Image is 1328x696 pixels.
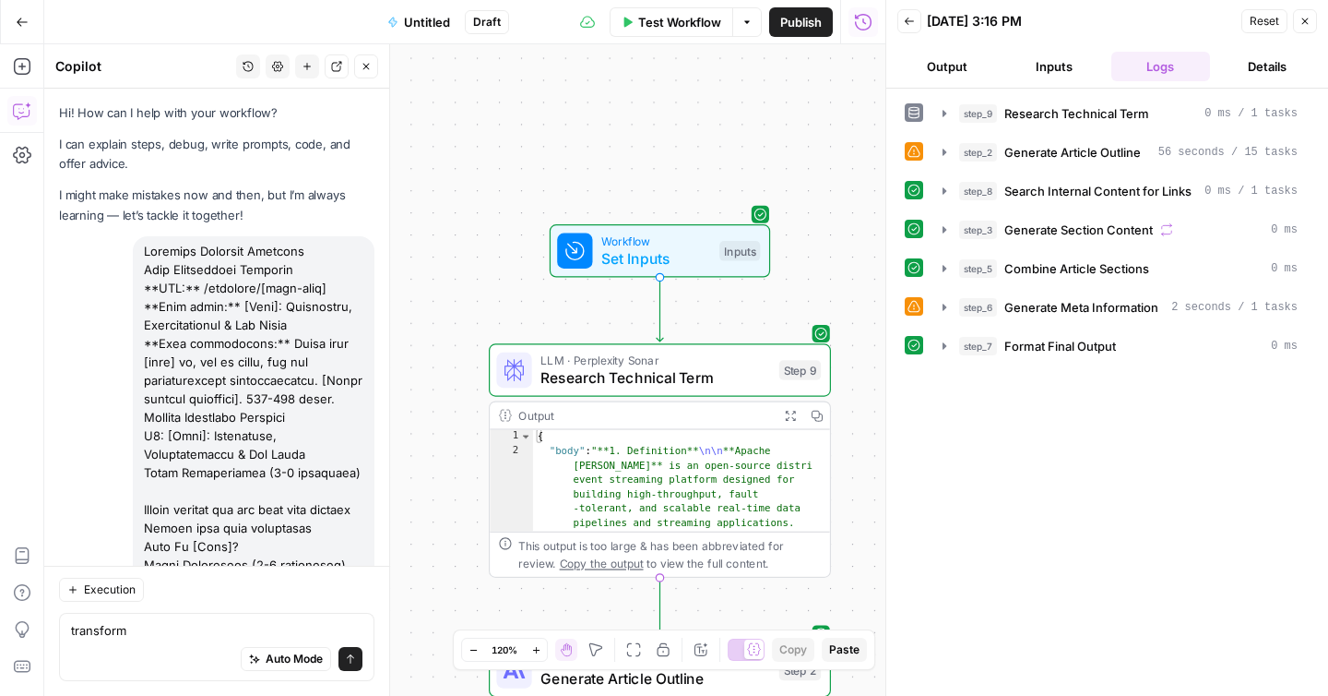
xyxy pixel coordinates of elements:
[376,7,461,37] button: Untitled
[772,638,814,662] button: Copy
[657,578,663,642] g: Edge from step_9 to step_2
[1004,182,1192,200] span: Search Internal Content for Links
[241,647,331,671] button: Auto Mode
[55,57,231,76] div: Copilot
[931,293,1309,322] button: 2 seconds / 1 tasks
[931,138,1309,167] button: 56 seconds / 15 tasks
[959,337,997,355] span: step_7
[1004,143,1141,162] span: Generate Article Outline
[959,259,997,278] span: step_5
[1004,298,1158,317] span: Generate Meta Information
[779,642,807,658] span: Copy
[59,135,374,174] p: I can explain steps, debug, write prompts, code, and offer advice.
[610,7,732,37] button: Test Workflow
[1111,52,1211,81] button: Logs
[1004,104,1149,123] span: Research Technical Term
[404,13,450,31] span: Untitled
[959,143,997,162] span: step_2
[1171,299,1298,316] span: 2 seconds / 1 tasks
[657,277,663,341] g: Edge from start to step_9
[931,254,1309,283] button: 0 ms
[489,343,831,578] div: LLM · Perplexity SonarResearch Technical TermStep 9Output{ "body":"**1. Definition**\n\n**Apache ...
[540,366,770,389] span: Research Technical Term
[1004,259,1149,278] span: Combine Article Sections
[71,621,362,640] textarea: transform
[1204,183,1298,199] span: 0 ms / 1 tasks
[780,13,822,31] span: Publish
[1271,338,1298,354] span: 0 ms
[931,331,1309,361] button: 0 ms
[897,52,997,81] button: Output
[1217,52,1317,81] button: Details
[638,13,721,31] span: Test Workflow
[492,642,517,657] span: 120%
[829,642,860,658] span: Paste
[822,638,867,662] button: Paste
[59,186,374,224] p: I might make mistakes now and then, but I’m always learning — let’s tackle it together!
[518,406,770,424] div: Output
[560,557,644,570] span: Copy the output
[959,182,997,200] span: step_8
[1004,337,1116,355] span: Format Final Output
[540,352,770,369] span: LLM · Perplexity Sonar
[779,360,821,380] div: Step 9
[931,215,1309,245] button: 0 ms
[931,176,1309,206] button: 0 ms / 1 tasks
[1271,260,1298,277] span: 0 ms
[719,241,760,261] div: Inputs
[518,537,821,572] div: This output is too large & has been abbreviated for review. to view the full content.
[779,661,821,681] div: Step 2
[1271,222,1298,238] span: 0 ms
[1158,144,1298,161] span: 56 seconds / 15 tasks
[1204,105,1298,122] span: 0 ms / 1 tasks
[1004,221,1153,239] span: Generate Section Content
[59,103,374,123] p: Hi! How can I help with your workflow?
[473,14,501,30] span: Draft
[266,651,323,667] span: Auto Mode
[1250,13,1279,30] span: Reset
[959,221,997,239] span: step_3
[520,430,532,445] span: Toggle code folding, rows 1 through 3
[601,232,710,249] span: Workflow
[490,430,533,445] div: 1
[601,247,710,270] span: Set Inputs
[931,99,1309,128] button: 0 ms / 1 tasks
[959,298,997,317] span: step_6
[959,104,997,123] span: step_9
[84,582,136,598] span: Execution
[540,667,770,690] span: Generate Article Outline
[59,578,144,602] button: Execution
[1241,9,1287,33] button: Reset
[1004,52,1104,81] button: Inputs
[769,7,833,37] button: Publish
[489,224,831,277] div: WorkflowSet InputsInputs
